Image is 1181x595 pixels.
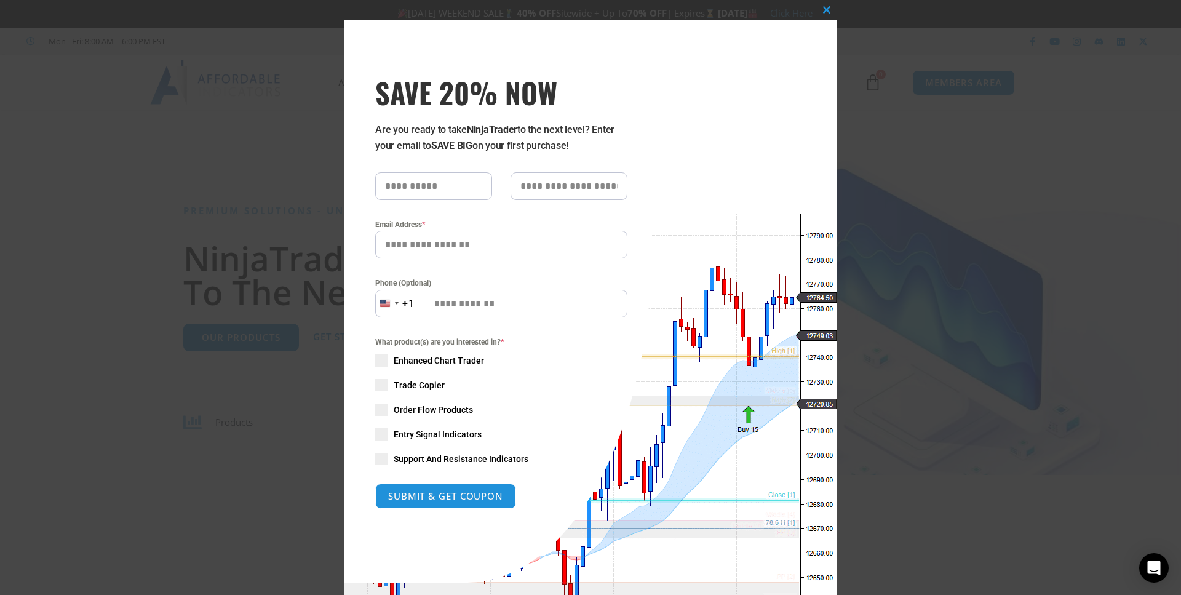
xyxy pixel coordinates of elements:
[402,296,415,312] div: +1
[375,484,516,509] button: SUBMIT & GET COUPON
[375,428,627,441] label: Entry Signal Indicators
[394,428,482,441] span: Entry Signal Indicators
[394,354,484,367] span: Enhanced Chart Trader
[375,75,627,110] span: SAVE 20% NOW
[375,277,627,289] label: Phone (Optional)
[375,122,627,154] p: Are you ready to take to the next level? Enter your email to on your first purchase!
[375,379,627,391] label: Trade Copier
[394,379,445,391] span: Trade Copier
[375,404,627,416] label: Order Flow Products
[375,290,415,317] button: Selected country
[375,218,627,231] label: Email Address
[431,140,472,151] strong: SAVE BIG
[1139,553,1169,583] div: Open Intercom Messenger
[394,404,473,416] span: Order Flow Products
[394,453,528,465] span: Support And Resistance Indicators
[467,124,517,135] strong: NinjaTrader
[375,354,627,367] label: Enhanced Chart Trader
[375,453,627,465] label: Support And Resistance Indicators
[375,336,627,348] span: What product(s) are you interested in?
